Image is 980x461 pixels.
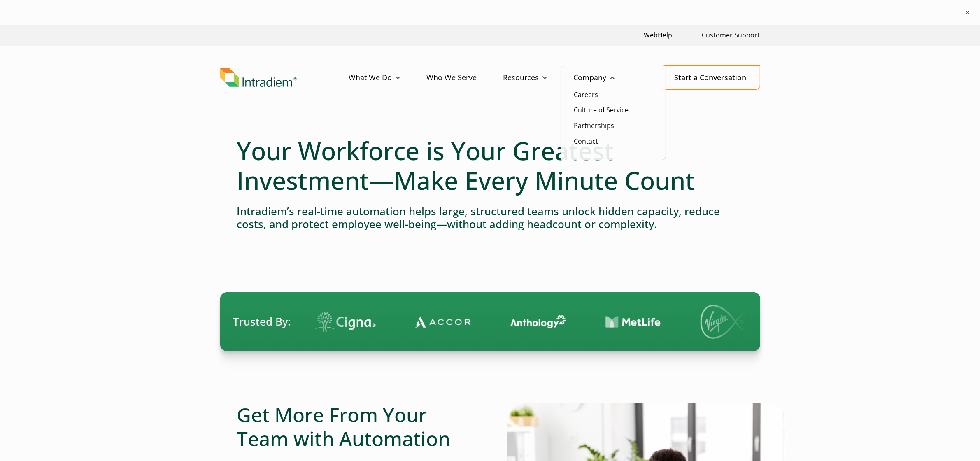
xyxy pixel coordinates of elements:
img: Contact Center Automation MetLife Logo [605,316,661,328]
a: Careers [574,90,598,99]
a: What We Do [349,66,427,90]
img: Virgin Media logo. [701,305,758,339]
h2: Get More From Your Team with Automation [237,403,473,450]
img: Contact Center Automation Accor Logo [415,316,471,328]
span: Trusted By: [233,314,291,329]
button: × [964,8,972,16]
h4: Intradiem’s real-time automation helps large, structured teams unlock hidden capacity, reduce cos... [237,205,743,230]
a: Resources [503,66,574,90]
a: Contact [574,137,598,146]
h1: Your Workforce is Your Greatest Investment—Make Every Minute Count [237,136,743,195]
a: Partnerships [574,121,615,130]
a: Culture of Service [574,105,629,114]
a: Company [574,66,641,90]
a: Customer Support [699,26,764,44]
img: Intradiem [220,68,297,87]
a: Who We Serve [427,66,503,90]
a: Link opens in a new window [641,26,676,44]
a: Link to homepage of Intradiem [220,68,349,87]
a: Start a Conversation [661,65,760,90]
